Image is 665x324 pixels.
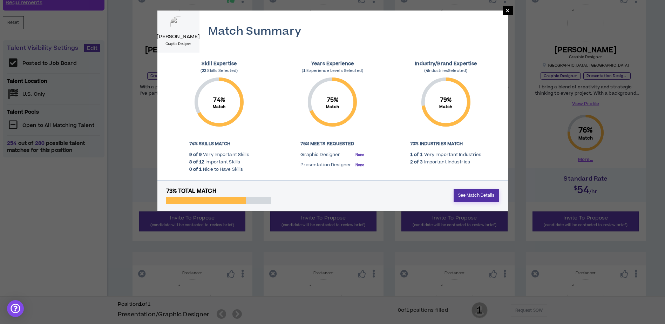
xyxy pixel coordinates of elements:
[193,151,198,158] strong: of
[201,67,238,74] span: ( Skills Selected)
[326,61,354,67] span: Experience
[166,187,216,195] span: 73% Total Match
[440,96,452,104] span: 79 %
[410,151,413,158] strong: 1
[424,151,482,158] p: Very Important Industries
[414,151,419,158] strong: of
[213,96,225,104] span: 74 %
[300,162,351,169] p: Presentation Designer
[454,61,477,67] span: Expertise
[170,16,186,32] img: RbytiCYWTsU2mafFwGcXKRX19dQfVpsAqf6o0m4w.png
[202,67,207,74] b: 22
[326,104,339,109] small: Match
[205,159,249,166] p: Important Skills
[454,189,499,202] a: See Match Details
[202,61,212,67] span: Skill
[165,41,191,47] p: Graphic Designer
[355,163,364,168] small: None
[203,166,249,173] p: Nice to Have Skills
[415,61,452,67] span: Industry/Brand
[300,151,340,158] p: Graphic Designer
[199,166,202,173] strong: 1
[7,300,24,317] div: Open Intercom Messenger
[303,67,306,74] b: 1
[157,34,200,40] h5: [PERSON_NAME]
[505,6,510,15] span: ×
[193,159,198,166] strong: of
[311,61,325,67] span: Years
[213,104,226,109] small: Match
[410,141,463,147] strong: 70% Industries Match
[420,151,422,158] strong: 1
[199,25,310,38] h4: Match Summary
[199,159,204,166] strong: 12
[424,159,482,166] p: Important Industries
[426,67,428,74] b: 4
[424,67,467,74] span: ( Industries Selected)
[410,159,413,166] strong: 2
[302,67,363,74] span: ( Experience Levels Selected)
[355,153,364,157] small: None
[300,141,354,147] strong: 75% Meets Requested
[199,151,202,158] strong: 9
[189,141,231,147] strong: 74% Skills Match
[414,159,419,166] strong: of
[203,151,249,158] p: Very Important Skills
[189,151,192,158] strong: 9
[193,166,198,173] strong: of
[439,104,452,109] small: Match
[420,159,422,166] strong: 3
[213,61,237,67] span: Expertise
[189,159,192,166] strong: 8
[327,96,339,104] span: 75 %
[189,166,192,173] strong: 0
